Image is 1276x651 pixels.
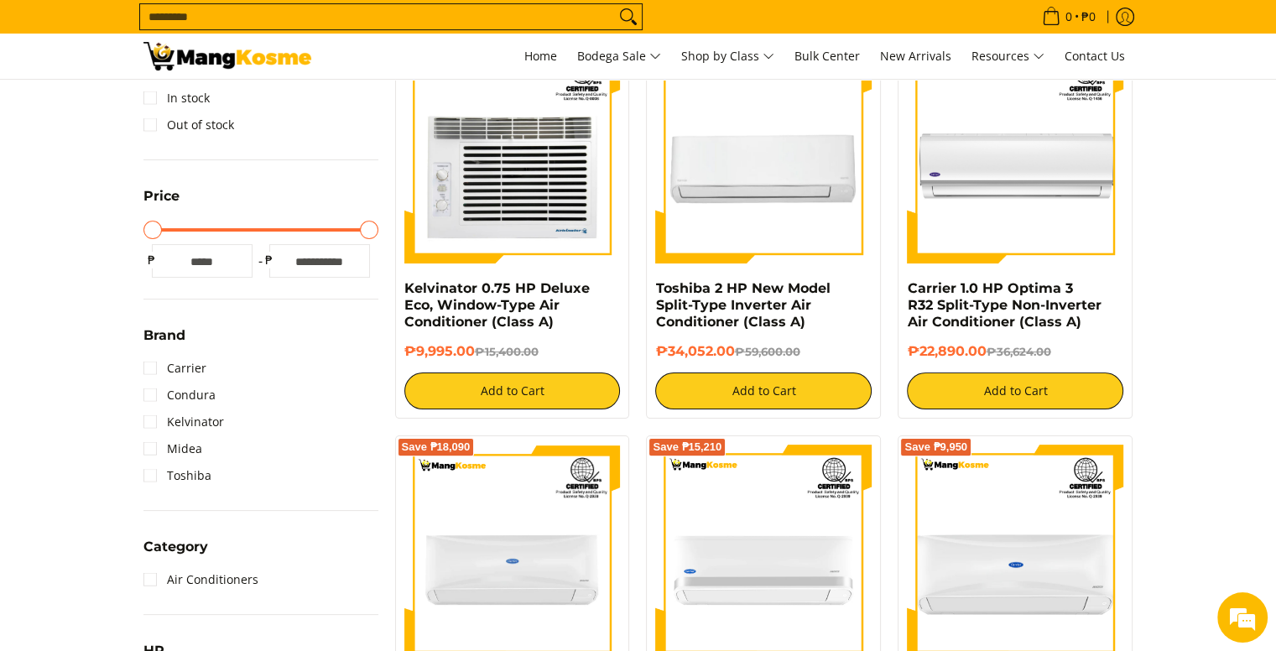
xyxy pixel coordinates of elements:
button: Add to Cart [907,372,1123,409]
nav: Main Menu [328,34,1133,79]
a: New Arrivals [872,34,960,79]
span: Brand [143,329,185,342]
a: Midea [143,435,202,462]
a: Bulk Center [786,34,868,79]
a: Resources [963,34,1053,79]
span: Save ₱15,210 [653,442,721,452]
span: Save ₱18,090 [402,442,471,452]
a: Home [516,34,565,79]
img: Kelvinator 0.75 HP Deluxe Eco, Window-Type Air Conditioner (Class A) [404,47,621,263]
button: Add to Cart [655,372,872,409]
span: • [1037,8,1101,26]
a: In stock [143,85,210,112]
a: Contact Us [1056,34,1133,79]
del: ₱36,624.00 [986,345,1050,358]
span: Home [524,48,557,64]
span: Shop by Class [681,46,774,67]
span: Resources [971,46,1044,67]
span: Category [143,540,208,554]
img: Toshiba 2 HP New Model Split-Type Inverter Air Conditioner (Class A) [655,47,872,263]
a: Kelvinator 0.75 HP Deluxe Eco, Window-Type Air Conditioner (Class A) [404,280,590,330]
a: Out of stock [143,112,234,138]
a: Condura [143,382,216,409]
h6: ₱34,052.00 [655,343,872,360]
a: Shop by Class [673,34,783,79]
span: Save ₱9,950 [904,442,967,452]
del: ₱59,600.00 [734,345,799,358]
button: Search [615,4,642,29]
span: Bodega Sale [577,46,661,67]
h6: ₱22,890.00 [907,343,1123,360]
span: Bulk Center [794,48,860,64]
a: Air Conditioners [143,566,258,593]
a: Toshiba 2 HP New Model Split-Type Inverter Air Conditioner (Class A) [655,280,830,330]
summary: Open [143,329,185,355]
span: ₱ [261,252,278,268]
span: New Arrivals [880,48,951,64]
del: ₱15,400.00 [475,345,539,358]
img: Bodega Sale Aircon l Mang Kosme: Home Appliances Warehouse Sale [143,42,311,70]
summary: Open [143,190,180,216]
a: Kelvinator [143,409,224,435]
span: ₱0 [1079,11,1098,23]
h6: ₱9,995.00 [404,343,621,360]
a: Carrier [143,355,206,382]
a: Bodega Sale [569,34,669,79]
span: Price [143,190,180,203]
span: 0 [1063,11,1075,23]
a: Toshiba [143,462,211,489]
button: Add to Cart [404,372,621,409]
span: ₱ [143,252,160,268]
a: Carrier 1.0 HP Optima 3 R32 Split-Type Non-Inverter Air Conditioner (Class A) [907,280,1101,330]
img: Carrier 1.0 HP Optima 3 R32 Split-Type Non-Inverter Air Conditioner (Class A) [907,47,1123,263]
summary: Open [143,540,208,566]
span: Contact Us [1065,48,1125,64]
